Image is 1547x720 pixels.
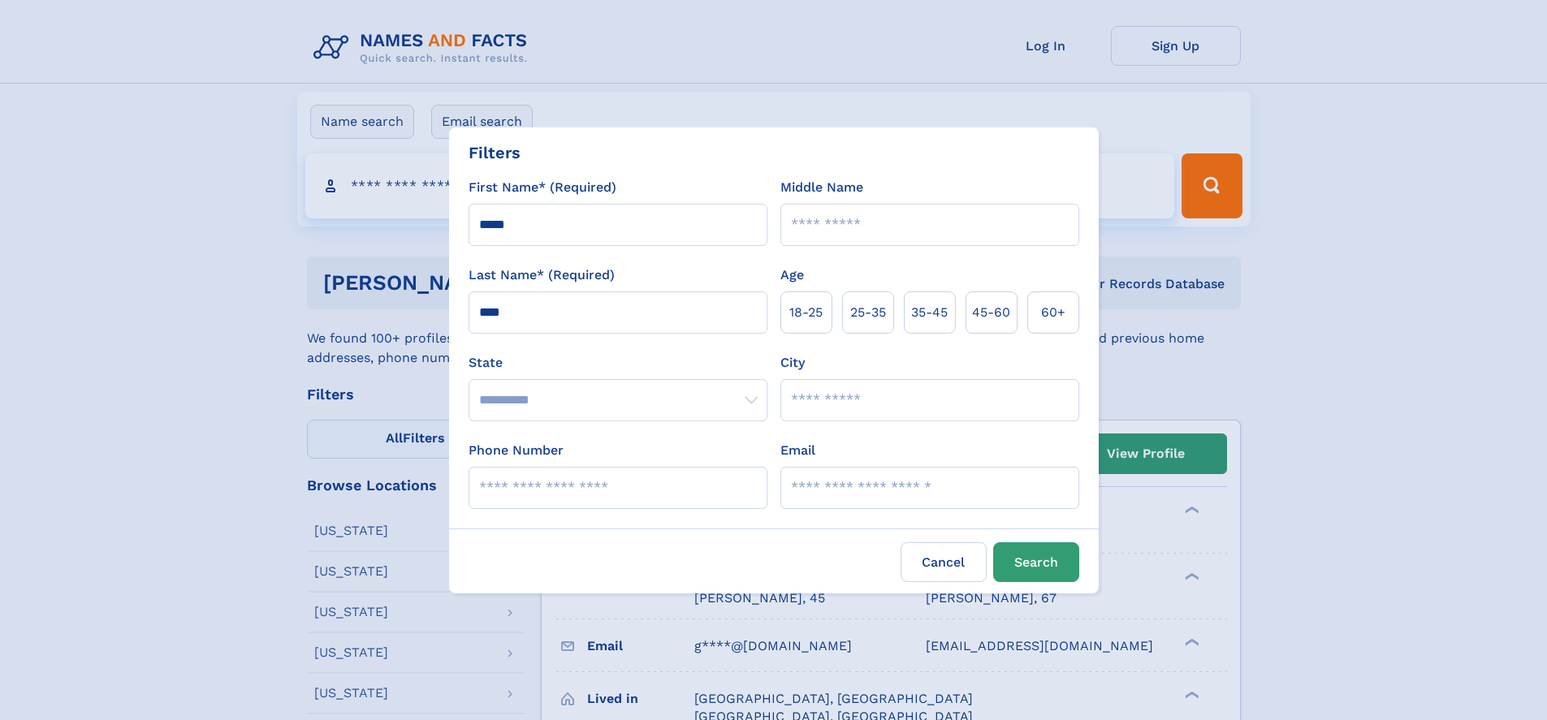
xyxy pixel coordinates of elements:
label: State [469,353,767,373]
span: 60+ [1041,303,1065,322]
label: City [780,353,805,373]
label: Age [780,265,804,285]
span: 45‑60 [972,303,1010,322]
span: 35‑45 [911,303,948,322]
label: Cancel [901,542,987,582]
label: Email [780,441,815,460]
label: Last Name* (Required) [469,265,615,285]
span: 18‑25 [789,303,823,322]
label: First Name* (Required) [469,178,616,197]
label: Middle Name [780,178,863,197]
label: Phone Number [469,441,564,460]
button: Search [993,542,1079,582]
span: 25‑35 [850,303,886,322]
div: Filters [469,140,521,165]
